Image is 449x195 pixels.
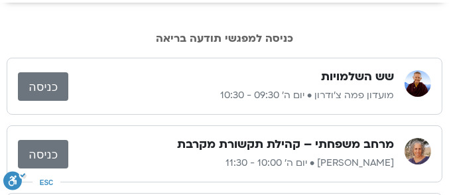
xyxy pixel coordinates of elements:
a: כניסה [18,140,68,168]
img: מועדון פמה צ'ודרון [405,70,431,97]
a: כניסה [18,72,68,101]
img: שגית רוסו יצחקי [405,138,431,164]
p: [PERSON_NAME] • יום ה׳ 10:00 - 11:30 [68,155,394,171]
h2: כניסה למפגשי תודעה בריאה [7,32,442,44]
p: מועדון פמה צ'ודרון • יום ה׳ 09:30 - 10:30 [68,88,394,103]
h3: שש השלמויות [321,69,394,85]
h3: מרחב משפחתי – קהילת תקשורת מקרבת [177,137,394,153]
